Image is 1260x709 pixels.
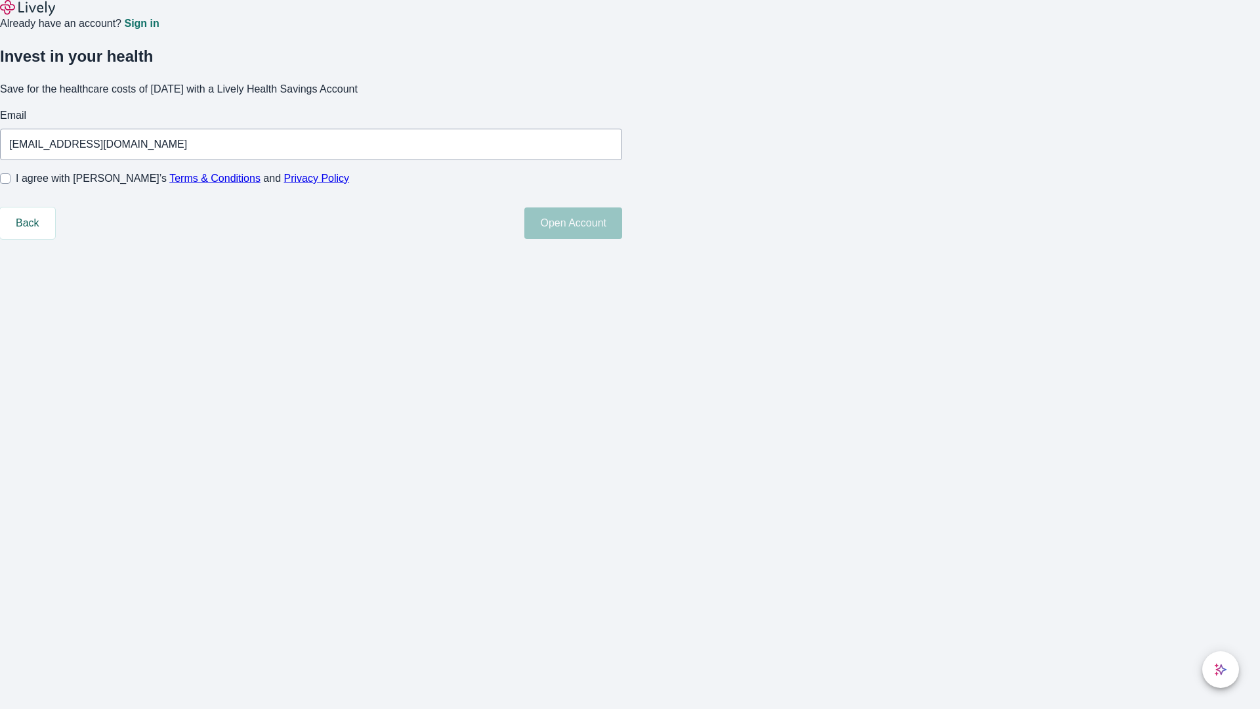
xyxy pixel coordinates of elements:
span: I agree with [PERSON_NAME]’s and [16,171,349,186]
a: Sign in [124,18,159,29]
svg: Lively AI Assistant [1214,663,1227,676]
a: Terms & Conditions [169,173,261,184]
button: chat [1202,651,1239,688]
a: Privacy Policy [284,173,350,184]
